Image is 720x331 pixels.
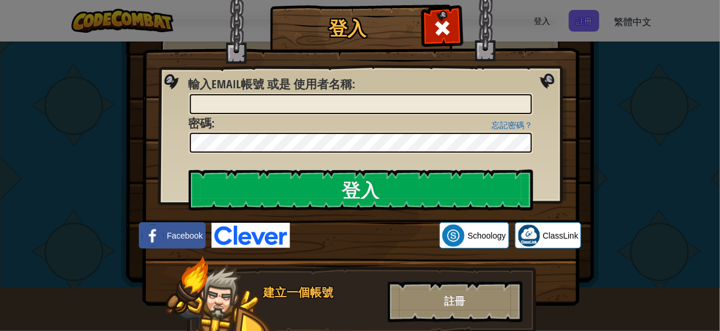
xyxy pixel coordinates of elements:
[273,18,422,39] h1: 登入
[189,115,215,132] label: :
[290,223,439,249] iframe: 「使用 Google 帳戶登入」按鈕
[189,170,533,211] input: 登入
[543,230,579,242] span: ClassLink
[518,225,540,247] img: classlink-logo-small.png
[211,223,290,248] img: clever-logo-blue.png
[189,76,356,93] label: :
[492,120,533,130] a: 忘記密碼？
[142,225,164,247] img: facebook_small.png
[189,76,353,92] span: 輸入Email帳號 或是 使用者名稱
[388,281,523,322] div: 註冊
[189,115,212,131] span: 密碼
[264,284,381,301] div: 建立一個帳號
[167,230,203,242] span: Facebook
[442,225,465,247] img: schoology.png
[468,230,506,242] span: Schoology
